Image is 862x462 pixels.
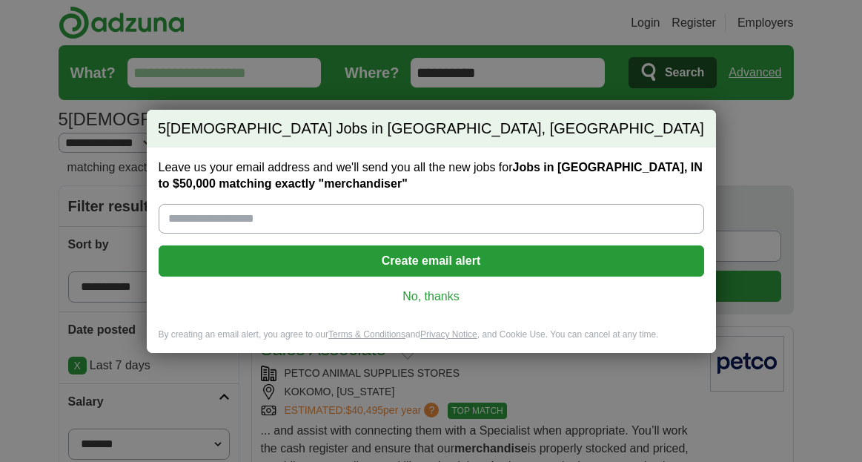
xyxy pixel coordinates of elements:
a: Terms & Conditions [328,329,405,340]
a: No, thanks [170,288,692,305]
label: Leave us your email address and we'll send you all the new jobs for [159,159,704,192]
a: Privacy Notice [420,329,477,340]
div: By creating an email alert, you agree to our and , and Cookie Use. You can cancel at any time. [147,329,716,353]
span: 5 [158,119,166,139]
button: Create email alert [159,245,704,277]
h2: [DEMOGRAPHIC_DATA] Jobs in [GEOGRAPHIC_DATA], [GEOGRAPHIC_DATA] [147,110,716,148]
